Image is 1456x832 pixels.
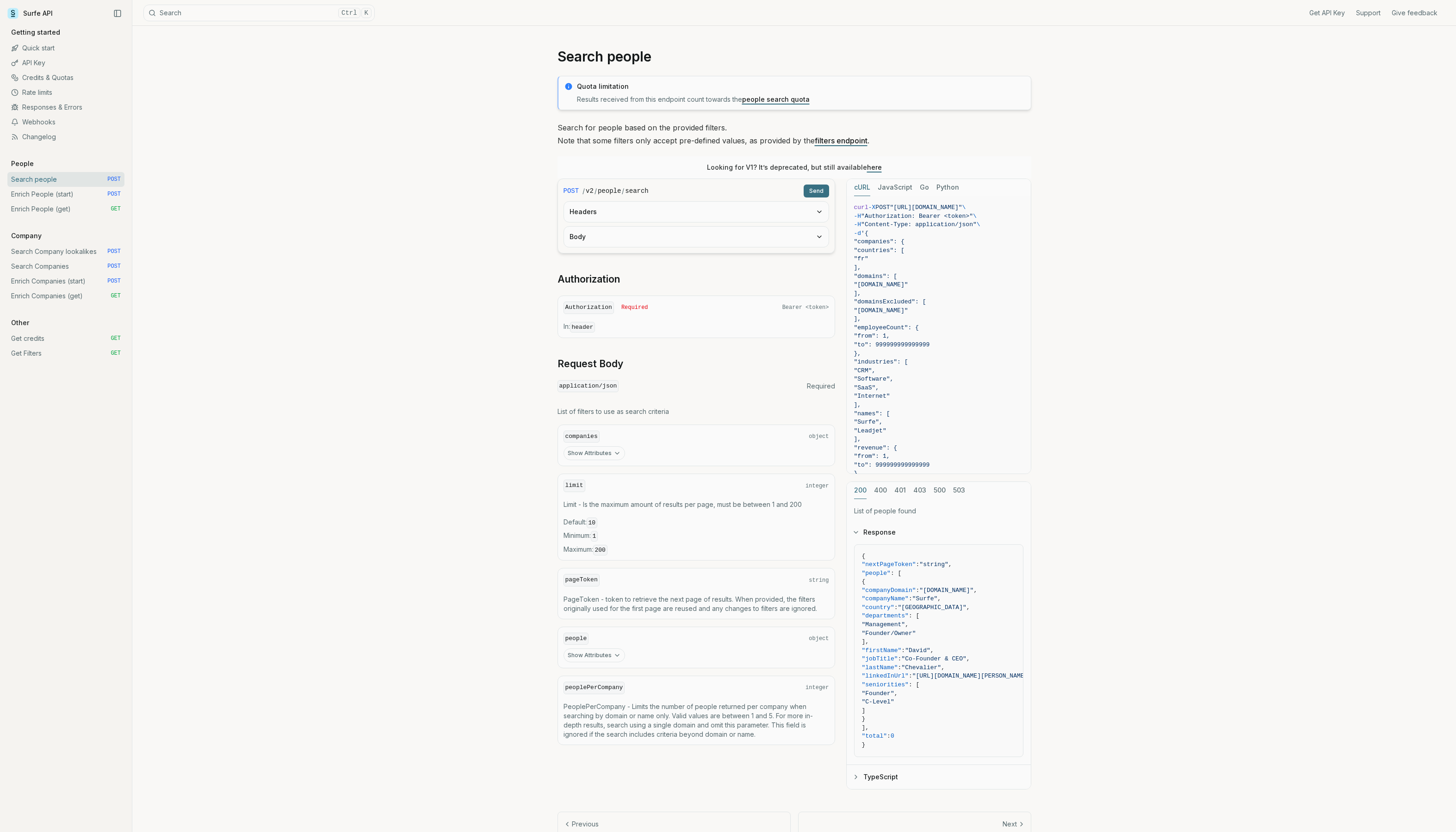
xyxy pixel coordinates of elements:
[862,587,916,594] span: "companyDomain"
[111,292,121,300] span: GET
[962,204,966,211] span: \
[7,6,53,20] a: Surfe API
[815,136,867,145] a: filters endpoint
[805,482,829,490] span: integer
[7,100,124,115] a: Responses & Errors
[854,255,868,262] span: "fr"
[862,664,898,671] span: "lastName"
[862,612,909,619] span: "departments"
[909,612,919,619] span: : [
[937,595,941,602] span: ,
[862,715,866,722] span: }
[854,230,861,237] span: -d
[807,382,835,391] span: Required
[875,204,890,211] span: POST
[930,647,934,654] span: ,
[1392,8,1437,18] a: Give feedback
[862,655,898,662] span: "jobTitle"
[854,290,861,297] span: ],
[338,8,360,18] kbd: Ctrl
[558,121,1031,147] p: Search for people based on the provided filters. Note that some filters only accept pre-defined v...
[564,202,829,222] button: Headers
[564,446,625,460] button: Show Attributes
[854,350,861,357] span: },
[7,289,124,303] a: Enrich Companies (get) GET
[809,433,829,440] span: object
[854,393,890,400] span: "Internet"
[564,648,625,662] button: Show Attributes
[905,621,909,628] span: ,
[558,48,1031,65] h1: Search people
[891,733,894,740] span: 0
[7,28,64,37] p: Getting started
[862,578,866,585] span: {
[805,684,829,691] span: integer
[854,333,890,339] span: "from": 1,
[912,595,938,602] span: "Surfe"
[854,213,861,220] span: -H
[862,707,866,714] span: ]
[564,545,829,555] span: Maximum :
[920,179,929,196] button: Go
[107,248,121,255] span: POST
[7,55,124,70] a: API Key
[862,621,905,628] span: "Management"
[868,204,876,211] span: -X
[7,318,33,327] p: Other
[862,647,902,654] span: "firstName"
[107,263,121,270] span: POST
[862,681,909,688] span: "seniorities"
[934,482,946,499] button: 500
[854,281,908,288] span: "[DOMAIN_NAME]"
[913,482,926,499] button: 403
[564,500,829,509] p: Limit - Is the maximum amount of results per page, must be between 1 and 200
[1309,8,1345,18] a: Get API Key
[7,115,124,129] a: Webhooks
[854,264,861,271] span: ],
[861,230,868,237] span: '{
[564,595,829,613] p: PageToken - token to retrieve the next page of results. When provided, the filters originally use...
[861,221,977,228] span: "Content-Type: application/json"
[890,204,962,211] span: "[URL][DOMAIN_NAME]"
[361,8,372,18] kbd: K
[854,376,894,382] span: "Software",
[862,741,866,748] span: }
[854,324,919,331] span: "employeeCount": {
[847,520,1031,544] button: Response
[854,444,898,451] span: "revenue": {
[898,604,967,611] span: "[GEOGRAPHIC_DATA]"
[862,638,869,645] span: ],
[564,302,614,314] code: Authorization
[862,733,887,740] span: "total"
[941,664,945,671] span: ,
[558,273,620,286] a: Authorization
[7,172,124,187] a: Search people POST
[953,482,965,499] button: 503
[854,247,905,254] span: "countries": [
[564,322,829,332] p: In:
[973,587,977,594] span: ,
[7,274,124,289] a: Enrich Companies (start) POST
[854,238,905,245] span: "companies": {
[707,163,882,172] p: Looking for V1? It’s deprecated, but still available
[867,163,882,171] a: here
[1003,820,1017,829] p: Next
[854,470,858,477] span: }
[854,341,930,348] span: "to": 999999999999999
[7,187,124,202] a: Enrich People (start) POST
[564,574,600,586] code: pageToken
[7,202,124,216] a: Enrich People (get) GET
[572,820,599,829] p: Previous
[862,604,894,611] span: "country"
[570,322,595,333] code: header
[854,462,930,468] span: "to": 999999999999999
[861,213,973,220] span: "Authorization: Bearer <token>"
[107,277,121,285] span: POST
[7,41,124,55] a: Quick start
[782,304,829,311] span: Bearer <token>
[564,480,585,492] code: limit
[891,570,901,577] span: : [
[854,298,926,305] span: "domainsExcluded": [
[862,724,869,731] span: ],
[973,213,977,220] span: \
